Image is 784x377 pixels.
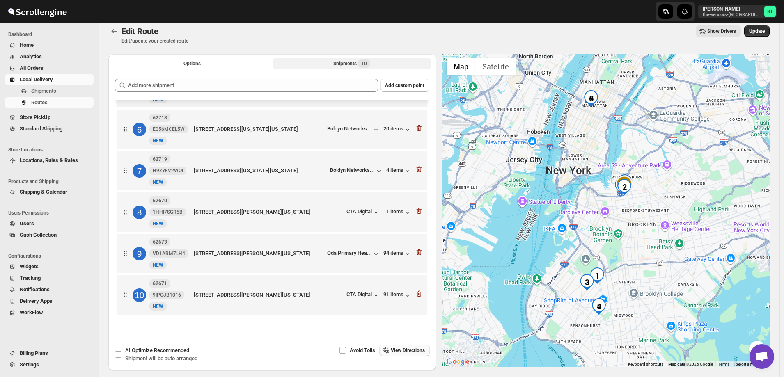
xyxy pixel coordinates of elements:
[133,164,146,178] div: 7
[386,167,412,175] button: 4 items
[194,125,324,133] div: [STREET_ADDRESS][US_STATE][US_STATE]
[703,6,761,12] p: [PERSON_NAME]
[749,28,765,34] span: Update
[5,39,94,51] button: Home
[153,281,167,286] b: 62671
[749,341,766,357] button: Map camera controls
[327,126,372,132] div: Boldyn Networks...
[330,167,383,175] button: Boldyn Networks...
[8,146,94,153] span: Store Locations
[447,58,475,75] button: Show street map
[117,234,427,273] div: 962673VD1ARM7LH4NEW[STREET_ADDRESS][PERSON_NAME][US_STATE]Oda Primary Hea...94 items
[5,85,94,97] button: Shipments
[20,232,57,238] span: Cash Collection
[380,79,429,92] button: Add custom point
[617,174,633,191] div: 9
[117,151,427,190] div: 762719H9ZYFV2WOINEW[STREET_ADDRESS][US_STATE][US_STATE]Boldyn Networks...4 items
[133,206,146,219] div: 8
[445,356,472,367] a: Open this area in Google Maps (opens a new window)
[117,110,427,149] div: 662718E056MCEL5WNEW[STREET_ADDRESS][US_STATE][US_STATE]Boldyn Networks...20 items
[117,192,427,232] div: 8626701HHI7SGR5BNEW[STREET_ADDRESS][PERSON_NAME][US_STATE]CTA Digital11 items
[383,126,412,134] button: 20 items
[764,6,776,17] span: Simcha Trieger
[383,291,412,299] button: 91 items
[583,90,599,107] div: 7
[5,229,94,241] button: Cash Collection
[133,247,146,260] div: 9
[20,157,78,163] span: Locations, Rules & Rates
[327,250,372,256] div: Oda Primary Hea...
[5,359,94,370] button: Settings
[133,123,146,136] div: 6
[668,362,713,366] span: Map data ©2025 Google
[153,262,163,268] span: NEW
[20,286,50,292] span: Notifications
[5,62,94,74] button: All Orders
[383,208,412,217] button: 11 items
[5,261,94,272] button: Widgets
[31,88,56,94] span: Shipments
[8,178,94,185] span: Products and Shipping
[391,347,425,354] span: View Directions
[628,361,663,367] button: Keyboard shortcuts
[20,114,50,120] span: Store PickUp
[703,12,761,17] p: the-vendors-[GEOGRAPHIC_DATA]
[153,167,183,174] span: H9ZYFV2WOI
[8,31,94,38] span: Dashboard
[153,209,183,215] span: 1HHI7SGR5B
[333,59,370,68] div: Shipments
[154,347,189,353] span: Recommended
[128,79,378,92] input: Add more shipment
[5,284,94,295] button: Notifications
[31,99,48,105] span: Routes
[153,126,185,133] span: E056MCEL5W
[121,26,158,36] span: Edit Route
[20,350,48,356] span: Billing Plans
[273,58,431,69] button: Selected Shipments
[108,72,436,322] div: Selected Shipments
[153,198,167,203] b: 62670
[346,208,380,217] button: CTA Digital
[20,361,39,368] span: Settings
[153,115,167,121] b: 62718
[20,298,53,304] span: Delivery Apps
[194,208,343,216] div: [STREET_ADDRESS][PERSON_NAME][US_STATE]
[327,126,380,134] button: Boldyn Networks...
[8,253,94,259] span: Configurations
[194,167,327,175] div: [STREET_ADDRESS][US_STATE][US_STATE]
[20,189,67,195] span: Shipping & Calendar
[153,138,163,144] span: NEW
[153,156,167,162] b: 62719
[361,60,367,67] span: 10
[5,51,94,62] button: Analytics
[121,38,188,44] p: Edit/update your created route
[153,250,185,257] span: VD1ARM7LH4
[5,218,94,229] button: Users
[153,239,167,245] b: 62673
[20,53,42,59] span: Analytics
[20,309,43,315] span: WorkFlow
[750,344,774,369] a: Open chat
[8,210,94,216] span: Users Permissions
[20,220,34,226] span: Users
[113,58,271,69] button: All Route Options
[744,25,770,37] button: Update
[153,179,163,185] span: NEW
[383,250,412,258] button: 94 items
[718,362,729,366] a: Terms
[5,186,94,198] button: Shipping & Calendar
[20,42,34,48] span: Home
[330,167,375,173] div: Boldyn Networks...
[616,179,633,195] div: 2
[346,291,380,299] div: CTA Digital
[20,275,41,281] span: Tracking
[5,295,94,307] button: Delivery Apps
[698,5,777,18] button: User menu
[153,304,163,309] span: NEW
[20,126,62,132] span: Standard Shipping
